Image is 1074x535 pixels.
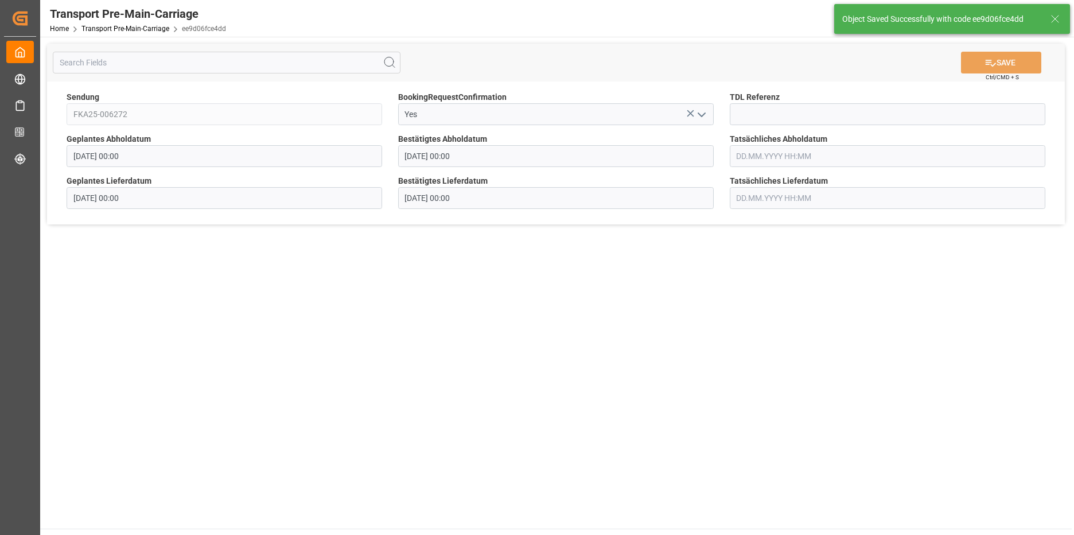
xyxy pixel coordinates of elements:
span: Sendung [67,91,99,103]
input: DD.MM.YYYY HH:MM [398,187,714,209]
span: BookingRequestConfirmation [398,91,507,103]
button: SAVE [961,52,1041,73]
input: Search Fields [53,52,400,73]
div: Object Saved Successfully with code ee9d06fce4dd [842,13,1040,25]
input: DD.MM.YYYY HH:MM [67,187,382,209]
span: Geplantes Abholdatum [67,133,151,145]
input: DD.MM.YYYY HH:MM [730,145,1045,167]
a: Transport Pre-Main-Carriage [81,25,169,33]
div: Transport Pre-Main-Carriage [50,5,226,22]
span: Bestätigtes Lieferdatum [398,175,488,187]
a: Home [50,25,69,33]
input: DD.MM.YYYY HH:MM [398,145,714,167]
span: Bestätigtes Abholdatum [398,133,487,145]
input: DD.MM.YYYY HH:MM [730,187,1045,209]
button: open menu [692,106,709,123]
span: Tatsächliches Lieferdatum [730,175,828,187]
input: DD.MM.YYYY HH:MM [67,145,382,167]
span: Ctrl/CMD + S [986,73,1019,82]
span: TDL Referenz [730,91,780,103]
span: Geplantes Lieferdatum [67,175,151,187]
span: Tatsächliches Abholdatum [730,133,827,145]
